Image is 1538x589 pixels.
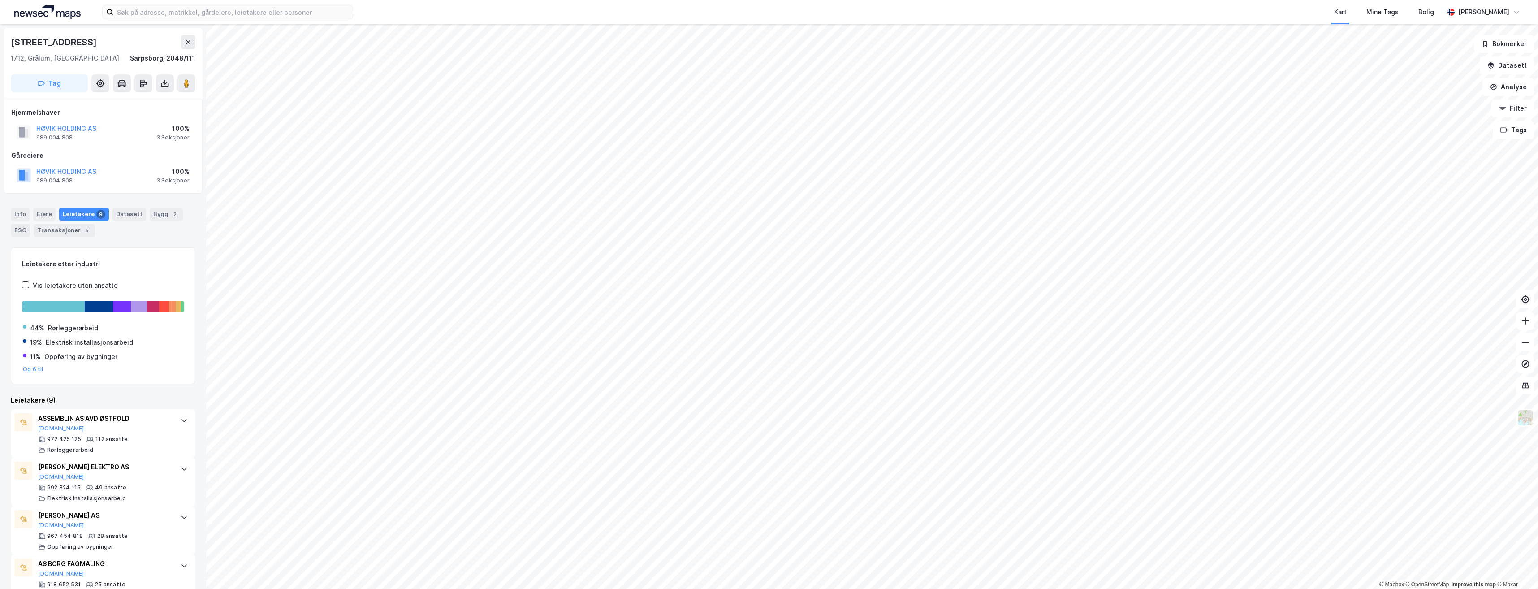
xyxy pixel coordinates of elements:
button: Datasett [1480,56,1534,74]
button: Analyse [1482,78,1534,96]
div: 989 004 808 [36,134,73,141]
button: [DOMAIN_NAME] [38,522,84,529]
a: Mapbox [1379,581,1404,588]
div: 918 652 531 [47,581,81,588]
div: Rørleggerarbeid [48,323,98,333]
div: Gårdeiere [11,150,195,161]
div: 3 Seksjoner [156,177,190,184]
div: Vis leietakere uten ansatte [33,280,118,291]
div: 44% [30,323,44,333]
div: 1712, Grålum, [GEOGRAPHIC_DATA] [11,53,119,64]
div: [PERSON_NAME] [1458,7,1509,17]
div: Elektrisk installasjonsarbeid [46,337,133,348]
div: Kart [1334,7,1347,17]
div: 25 ansatte [95,581,125,588]
div: 972 425 125 [47,436,81,443]
button: Filter [1491,100,1534,117]
button: Tag [11,74,88,92]
a: Improve this map [1452,581,1496,588]
div: [PERSON_NAME] AS [38,510,172,521]
img: Z [1517,409,1534,426]
a: OpenStreetMap [1406,581,1449,588]
div: 992 824 115 [47,484,81,491]
div: 100% [156,166,190,177]
div: Hjemmelshaver [11,107,195,118]
div: Rørleggerarbeid [47,446,93,454]
div: 967 454 818 [47,533,83,540]
div: 28 ansatte [97,533,128,540]
div: [STREET_ADDRESS] [11,35,99,49]
div: 100% [156,123,190,134]
div: Oppføring av bygninger [44,351,117,362]
div: Eiere [33,208,56,221]
button: Og 6 til [23,366,43,373]
div: 2 [170,210,179,219]
div: [PERSON_NAME] ELEKTRO AS [38,462,172,472]
div: 9 [96,210,105,219]
div: Mine Tags [1366,7,1399,17]
div: Leietakere etter industri [22,259,184,269]
input: Søk på adresse, matrikkel, gårdeiere, leietakere eller personer [113,5,353,19]
div: Oppføring av bygninger [47,543,113,550]
div: Leietakere (9) [11,395,195,406]
button: Tags [1493,121,1534,139]
div: ESG [11,224,30,237]
div: 11% [30,351,41,362]
div: 112 ansatte [95,436,128,443]
div: 49 ansatte [95,484,126,491]
button: [DOMAIN_NAME] [38,473,84,481]
button: Bokmerker [1474,35,1534,53]
button: [DOMAIN_NAME] [38,425,84,432]
div: 19% [30,337,42,348]
div: Info [11,208,30,221]
div: Elektrisk installasjonsarbeid [47,495,126,502]
div: Bygg [150,208,183,221]
div: ASSEMBLIN AS AVD ØSTFOLD [38,413,172,424]
div: Bolig [1418,7,1434,17]
div: Sarpsborg, 2048/111 [130,53,195,64]
div: 989 004 808 [36,177,73,184]
div: 5 [82,226,91,235]
div: Transaksjoner [34,224,95,237]
button: [DOMAIN_NAME] [38,570,84,577]
div: Leietakere [59,208,109,221]
div: 3 Seksjoner [156,134,190,141]
iframe: Chat Widget [1493,546,1538,589]
div: AS BORG FAGMALING [38,559,172,569]
img: logo.a4113a55bc3d86da70a041830d287a7e.svg [14,5,81,19]
div: Datasett [112,208,146,221]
